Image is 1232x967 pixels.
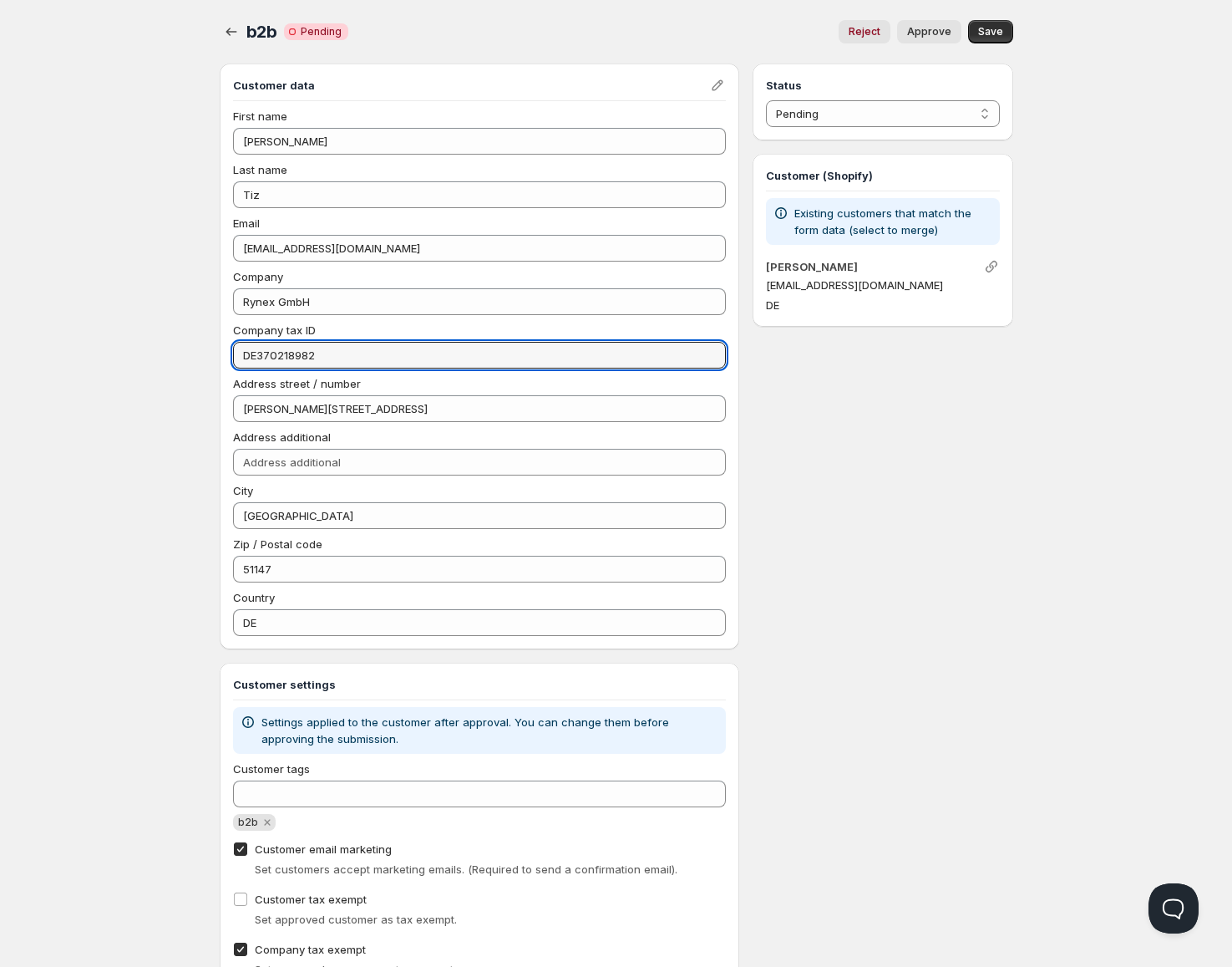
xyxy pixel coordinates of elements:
[238,816,258,828] span: b2b
[233,395,727,422] input: Address street / number
[233,323,316,337] span: Company tax ID
[233,449,727,476] input: Address additional
[255,943,366,956] span: Company tax exempt
[980,255,1003,278] button: Link
[233,377,361,390] span: Address street / number
[233,556,727,583] input: Zip / Postal code
[233,128,727,155] input: First name
[233,163,287,176] span: Last name
[907,25,951,38] span: Approve
[1148,883,1199,934] iframe: Help Scout Beacon - Open
[233,235,727,262] input: Email
[260,815,275,830] button: Remove b2b
[233,484,253,497] span: City
[233,216,260,230] span: Email
[255,842,392,856] span: Customer email marketing
[255,863,677,876] span: Set customers accept marketing emails. (Required to send a confirmation email).
[246,22,277,42] span: b2b
[766,167,999,184] h3: Customer (Shopify)
[706,74,729,97] button: Edit
[233,537,322,551] span: Zip / Postal code
[233,591,275,604] span: Country
[233,609,727,636] input: Country
[233,181,727,208] input: Last name
[233,676,727,693] h3: Customer settings
[261,714,720,747] p: Settings applied to the customer after approval. You can change them before approving the submiss...
[233,270,283,283] span: Company
[978,25,1003,38] span: Save
[897,20,961,43] button: Approve
[794,205,992,238] p: Existing customers that match the form data (select to merge)
[233,430,331,444] span: Address additional
[233,109,287,123] span: First name
[233,77,710,94] h3: Customer data
[233,342,727,369] input: Company tax ID
[233,288,727,315] input: Company
[233,502,727,529] input: City
[255,893,367,906] span: Customer tax exempt
[839,20,890,43] button: Reject
[849,25,880,38] span: Reject
[766,277,999,293] p: [EMAIL_ADDRESS][DOMAIN_NAME]
[301,25,342,38] span: Pending
[968,20,1013,43] button: Save
[233,762,310,776] span: Customer tags
[255,913,457,926] span: Set approved customer as tax exempt.
[766,298,779,312] span: DE
[766,260,858,273] a: [PERSON_NAME]
[766,77,999,94] h3: Status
